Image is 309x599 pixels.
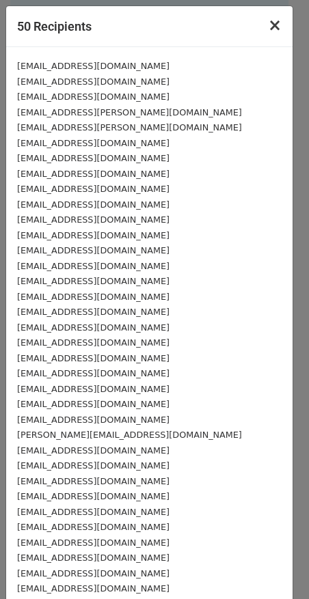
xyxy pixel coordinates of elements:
[17,445,170,456] small: [EMAIL_ADDRESS][DOMAIN_NAME]
[17,276,170,286] small: [EMAIL_ADDRESS][DOMAIN_NAME]
[17,353,170,363] small: [EMAIL_ADDRESS][DOMAIN_NAME]
[17,522,170,532] small: [EMAIL_ADDRESS][DOMAIN_NAME]
[241,533,309,599] iframe: Chat Widget
[17,230,170,240] small: [EMAIL_ADDRESS][DOMAIN_NAME]
[17,507,170,517] small: [EMAIL_ADDRESS][DOMAIN_NAME]
[257,6,293,44] button: Close
[17,169,170,179] small: [EMAIL_ADDRESS][DOMAIN_NAME]
[17,199,170,210] small: [EMAIL_ADDRESS][DOMAIN_NAME]
[17,307,170,317] small: [EMAIL_ADDRESS][DOMAIN_NAME]
[17,491,170,501] small: [EMAIL_ADDRESS][DOMAIN_NAME]
[17,122,242,133] small: [EMAIL_ADDRESS][PERSON_NAME][DOMAIN_NAME]
[17,538,170,548] small: [EMAIL_ADDRESS][DOMAIN_NAME]
[17,430,242,440] small: [PERSON_NAME][EMAIL_ADDRESS][DOMAIN_NAME]
[17,415,170,425] small: [EMAIL_ADDRESS][DOMAIN_NAME]
[17,214,170,225] small: [EMAIL_ADDRESS][DOMAIN_NAME]
[17,292,170,302] small: [EMAIL_ADDRESS][DOMAIN_NAME]
[268,16,282,35] span: ×
[17,368,170,378] small: [EMAIL_ADDRESS][DOMAIN_NAME]
[17,460,170,471] small: [EMAIL_ADDRESS][DOMAIN_NAME]
[17,107,242,117] small: [EMAIL_ADDRESS][PERSON_NAME][DOMAIN_NAME]
[17,138,170,148] small: [EMAIL_ADDRESS][DOMAIN_NAME]
[17,92,170,102] small: [EMAIL_ADDRESS][DOMAIN_NAME]
[241,533,309,599] div: Widget de chat
[17,553,170,563] small: [EMAIL_ADDRESS][DOMAIN_NAME]
[17,568,170,579] small: [EMAIL_ADDRESS][DOMAIN_NAME]
[17,17,92,36] h5: 50 Recipients
[17,245,170,255] small: [EMAIL_ADDRESS][DOMAIN_NAME]
[17,337,170,348] small: [EMAIL_ADDRESS][DOMAIN_NAME]
[17,184,170,194] small: [EMAIL_ADDRESS][DOMAIN_NAME]
[17,76,170,87] small: [EMAIL_ADDRESS][DOMAIN_NAME]
[17,476,170,486] small: [EMAIL_ADDRESS][DOMAIN_NAME]
[17,399,170,409] small: [EMAIL_ADDRESS][DOMAIN_NAME]
[17,384,170,394] small: [EMAIL_ADDRESS][DOMAIN_NAME]
[17,61,170,71] small: [EMAIL_ADDRESS][DOMAIN_NAME]
[17,153,170,163] small: [EMAIL_ADDRESS][DOMAIN_NAME]
[17,583,170,594] small: [EMAIL_ADDRESS][DOMAIN_NAME]
[17,261,170,271] small: [EMAIL_ADDRESS][DOMAIN_NAME]
[17,322,170,333] small: [EMAIL_ADDRESS][DOMAIN_NAME]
